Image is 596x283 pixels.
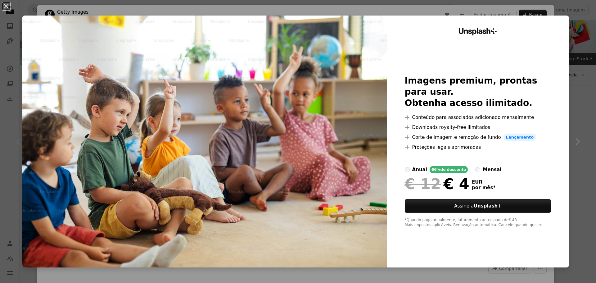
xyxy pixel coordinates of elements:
span: por mês * [472,185,495,190]
span: € 12 [405,176,441,192]
li: Corte de imagem e remoção de fundo [405,134,551,141]
li: Conteúdo para associados adicionado mensalmente [405,114,551,121]
input: mensal [475,167,480,172]
li: Downloads royalty-free ilimitados [405,124,551,131]
div: anual [412,166,427,173]
strong: Unsplash+ [474,203,502,209]
div: € 4 [405,176,469,192]
div: *Quando pago anualmente, faturamento antecipado de € 48 Mais impostos aplicáveis. Renovação autom... [405,218,551,228]
div: mensal [483,166,501,173]
li: Proteções legais aprimoradas [405,144,551,151]
span: EUR [472,179,495,185]
span: Lançamento [503,134,536,141]
div: 66% de desconto [430,166,468,173]
h2: Imagens premium, prontas para usar. Obtenha acesso ilimitado. [405,75,551,109]
button: Assine aUnsplash+ [405,199,551,213]
input: anual66%de desconto [405,167,410,172]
